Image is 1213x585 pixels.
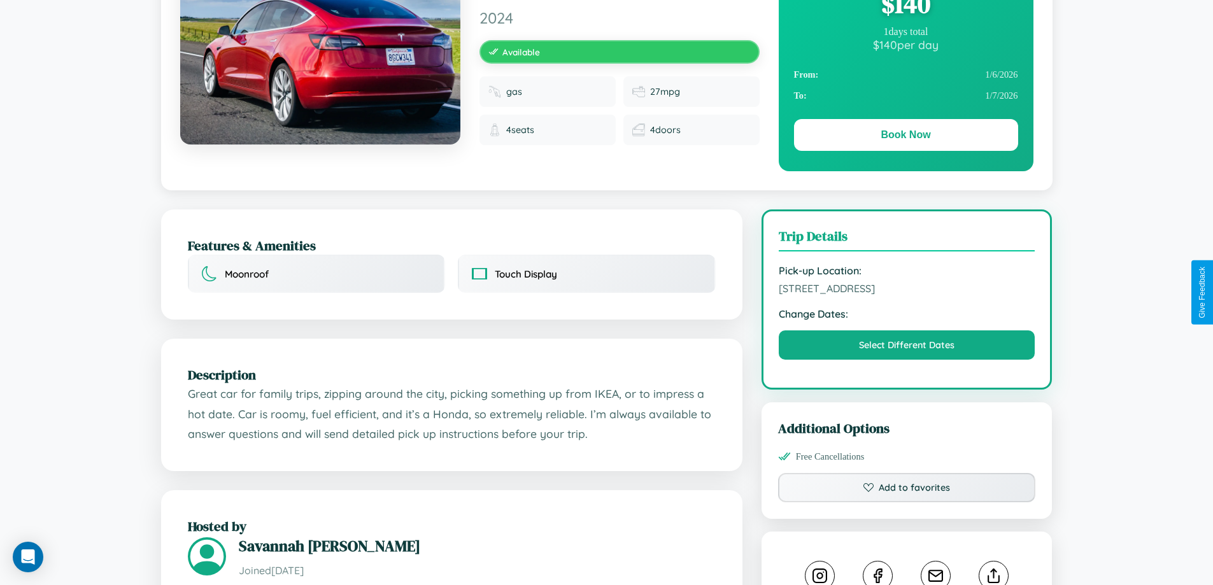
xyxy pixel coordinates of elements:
[794,64,1018,85] div: 1 / 6 / 2026
[779,282,1035,295] span: [STREET_ADDRESS]
[506,86,522,97] span: gas
[794,119,1018,151] button: Book Now
[779,330,1035,360] button: Select Different Dates
[796,451,865,462] span: Free Cancellations
[502,46,540,57] span: Available
[779,227,1035,251] h3: Trip Details
[506,124,534,136] span: 4 seats
[495,268,557,280] span: Touch Display
[479,8,760,27] span: 2024
[794,90,807,101] strong: To:
[650,86,680,97] span: 27 mpg
[239,535,716,556] h3: Savannah [PERSON_NAME]
[188,517,716,535] h2: Hosted by
[225,268,269,280] span: Moonroof
[779,264,1035,277] strong: Pick-up Location:
[239,561,716,580] p: Joined [DATE]
[188,365,716,384] h2: Description
[488,85,501,98] img: Fuel type
[779,307,1035,320] strong: Change Dates:
[188,384,716,444] p: Great car for family trips, zipping around the city, picking something up from IKEA, or to impres...
[794,38,1018,52] div: $ 140 per day
[794,69,819,80] strong: From:
[13,542,43,572] div: Open Intercom Messenger
[778,419,1036,437] h3: Additional Options
[632,123,645,136] img: Doors
[1198,267,1207,318] div: Give Feedback
[632,85,645,98] img: Fuel efficiency
[488,123,501,136] img: Seats
[778,473,1036,502] button: Add to favorites
[650,124,681,136] span: 4 doors
[188,236,716,255] h2: Features & Amenities
[794,85,1018,106] div: 1 / 7 / 2026
[794,26,1018,38] div: 1 days total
